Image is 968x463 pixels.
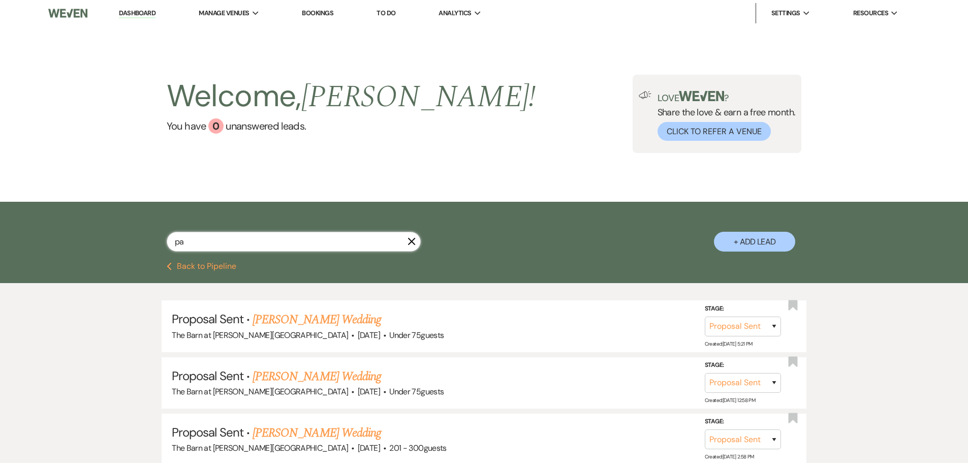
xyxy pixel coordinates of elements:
a: Bookings [302,9,333,17]
button: Click to Refer a Venue [658,122,771,141]
span: Created: [DATE] 2:58 PM [705,453,754,460]
span: Proposal Sent [172,368,243,384]
span: Under 75 guests [389,386,444,397]
button: + Add Lead [714,232,795,252]
a: [PERSON_NAME] Wedding [253,367,381,386]
div: 0 [208,118,224,134]
span: Analytics [439,8,471,18]
span: [DATE] [358,330,380,341]
div: Share the love & earn a free month. [651,91,796,141]
a: Dashboard [119,9,155,18]
a: [PERSON_NAME] Wedding [253,311,381,329]
label: Stage: [705,360,781,371]
a: You have 0 unanswered leads. [167,118,536,134]
span: The Barn at [PERSON_NAME][GEOGRAPHIC_DATA] [172,443,348,453]
span: The Barn at [PERSON_NAME][GEOGRAPHIC_DATA] [172,330,348,341]
a: [PERSON_NAME] Wedding [253,424,381,442]
button: Back to Pipeline [167,262,236,270]
span: [PERSON_NAME] ! [301,74,536,120]
span: [DATE] [358,443,380,453]
span: The Barn at [PERSON_NAME][GEOGRAPHIC_DATA] [172,386,348,397]
span: Created: [DATE] 12:58 PM [705,397,755,404]
span: Manage Venues [199,8,249,18]
a: To Do [377,9,395,17]
span: Resources [853,8,888,18]
span: Under 75 guests [389,330,444,341]
p: Love ? [658,91,796,103]
h2: Welcome, [167,75,536,118]
span: Proposal Sent [172,311,243,327]
span: Created: [DATE] 5:21 PM [705,341,753,347]
img: Weven Logo [48,3,87,24]
span: Settings [771,8,800,18]
img: weven-logo-green.svg [679,91,724,101]
label: Stage: [705,303,781,315]
img: loud-speaker-illustration.svg [639,91,651,99]
span: 201 - 300 guests [389,443,446,453]
label: Stage: [705,416,781,427]
span: [DATE] [358,386,380,397]
span: Proposal Sent [172,424,243,440]
input: Search by name, event date, email address or phone number [167,232,421,252]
